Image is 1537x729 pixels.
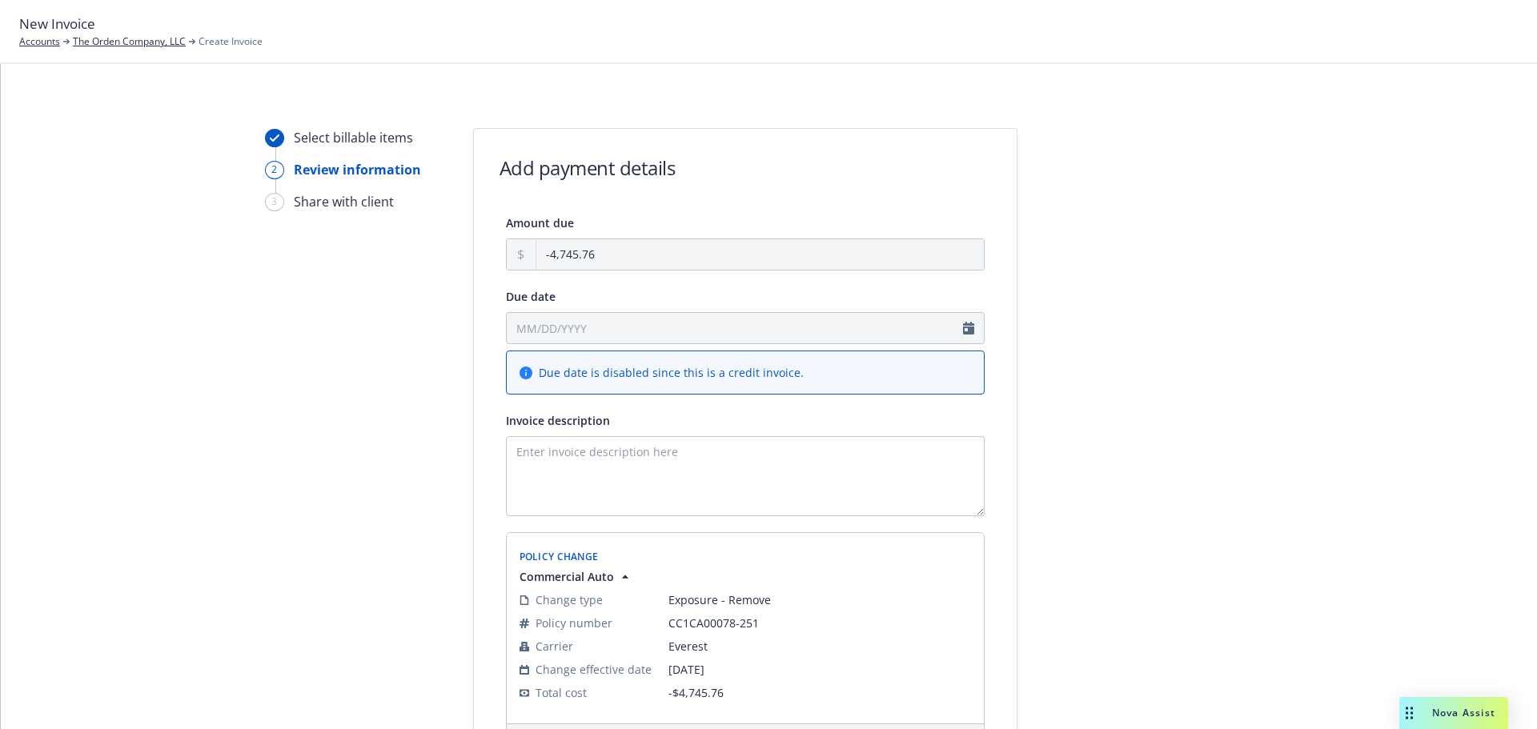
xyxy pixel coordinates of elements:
[506,413,610,428] span: Invoice description
[668,615,971,631] span: CC1CA00078-251
[506,289,556,304] span: Due date
[19,34,60,49] a: Accounts
[294,192,394,211] div: Share with client
[1432,706,1495,719] span: Nova Assist
[520,550,599,563] span: Policy Change
[73,34,186,49] a: The Orden Company, LLC
[536,638,573,655] span: Carrier
[520,568,633,585] button: Commercial Auto
[668,685,724,700] span: -$4,745.76
[536,661,652,678] span: Change effective date
[294,160,421,179] div: Review information
[265,193,284,211] div: 3
[294,128,413,147] div: Select billable items
[1399,697,1508,729] button: Nova Assist
[536,615,612,631] span: Policy number
[520,568,614,585] span: Commercial Auto
[668,661,971,678] span: [DATE]
[199,34,263,49] span: Create Invoice
[536,684,587,701] span: Total cost
[536,239,984,270] input: 0.00
[668,591,971,608] span: Exposure - Remove
[539,364,804,381] span: Due date is disabled since this is a credit invoice.
[500,154,676,181] h1: Add payment details
[668,638,971,655] span: Everest
[506,436,985,516] textarea: Enter invoice description here
[506,312,985,344] input: MM/DD/YYYY
[536,591,603,608] span: Change type
[19,14,95,34] span: New Invoice
[265,161,284,179] div: 2
[1399,697,1419,729] div: Drag to move
[506,215,574,230] span: Amount due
